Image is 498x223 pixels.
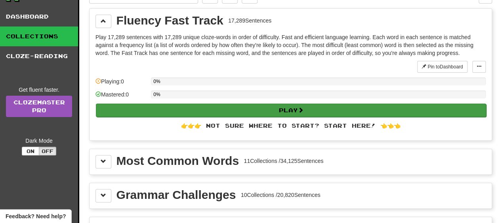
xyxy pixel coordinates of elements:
[241,191,321,199] div: 10 Collections / 20,820 Sentences
[244,157,323,165] div: 11 Collections / 34,125 Sentences
[6,212,66,220] span: Open feedback widget
[116,15,223,26] div: Fluency Fast Track
[95,122,486,130] div: 👉👉👉 Not sure where to start? Start here! 👈👈👈
[116,189,236,201] div: Grammar Challenges
[39,147,56,155] button: Off
[6,137,72,145] div: Dark Mode
[95,77,147,91] div: Playing: 0
[95,33,486,57] p: Play 17,289 sentences with 17,289 unique cloze-words in order of difficulty. Fast and efficient l...
[22,147,39,155] button: On
[95,91,147,104] div: Mastered: 0
[6,86,72,94] div: Get fluent faster.
[96,104,486,117] button: Play
[6,96,72,117] a: ClozemasterPro
[228,17,271,25] div: 17,289 Sentences
[116,155,239,167] div: Most Common Words
[417,61,467,73] button: Pin toDashboard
